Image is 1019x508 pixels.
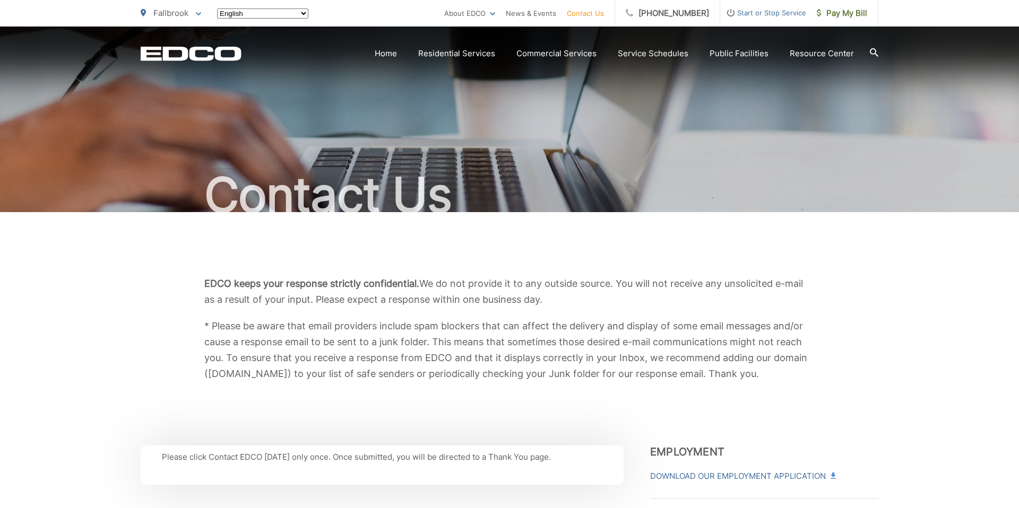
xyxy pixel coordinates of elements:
p: We do not provide it to any outside source. You will not receive any unsolicited e-mail as a resu... [204,276,815,308]
b: EDCO keeps your response strictly confidential. [204,278,419,289]
a: Residential Services [418,47,495,60]
h3: Employment [650,445,878,458]
a: Resource Center [790,47,854,60]
p: Please click Contact EDCO [DATE] only once. Once submitted, you will be directed to a Thank You p... [162,451,602,463]
a: Commercial Services [516,47,597,60]
select: Select a language [217,8,308,19]
p: * Please be aware that email providers include spam blockers that can affect the delivery and dis... [204,318,815,382]
a: Public Facilities [710,47,768,60]
span: Fallbrook [153,8,188,18]
a: Download Our Employment Application [650,470,835,483]
a: About EDCO [444,7,495,20]
a: Contact Us [567,7,604,20]
a: Service Schedules [618,47,688,60]
a: EDCD logo. Return to the homepage. [141,46,241,61]
a: News & Events [506,7,556,20]
h1: Contact Us [141,169,878,222]
a: Home [375,47,397,60]
span: Pay My Bill [817,7,867,20]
